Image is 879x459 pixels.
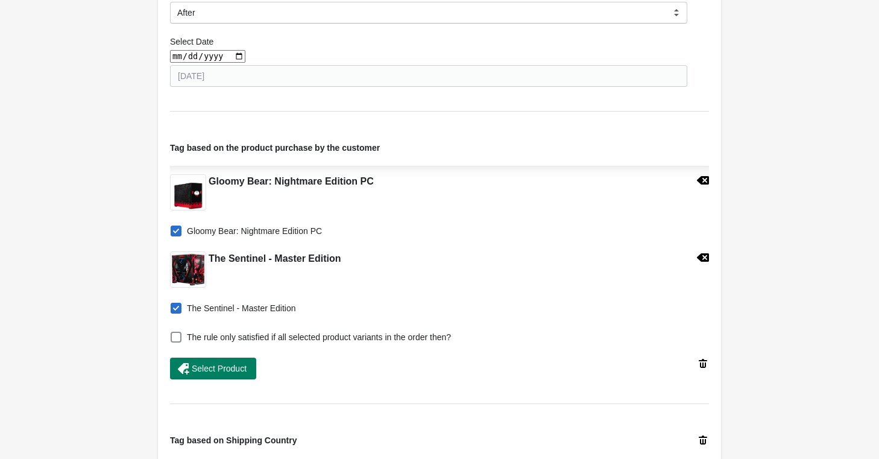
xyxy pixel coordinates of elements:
[187,302,296,314] span: The Sentinel - Master Edition
[170,358,256,379] button: Select Product
[172,175,204,210] img: Gloomy2_Cutout.png
[187,331,451,343] span: The rule only satisfied if all selected product variants in the order then?
[192,364,247,373] span: Select Product
[209,252,341,266] h2: The Sentinel - Master Edition
[187,225,322,237] span: Gloomy Bear: Nightmare Edition PC
[170,143,380,153] span: Tag based on the product purchase by the customer
[209,174,374,189] h2: Gloomy Bear: Nightmare Edition PC
[170,435,297,445] span: Tag based on Shipping Country
[172,252,204,287] img: Sentinels-Glas-Lian-Cutout-PADDING.png
[170,37,213,46] span: Select Date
